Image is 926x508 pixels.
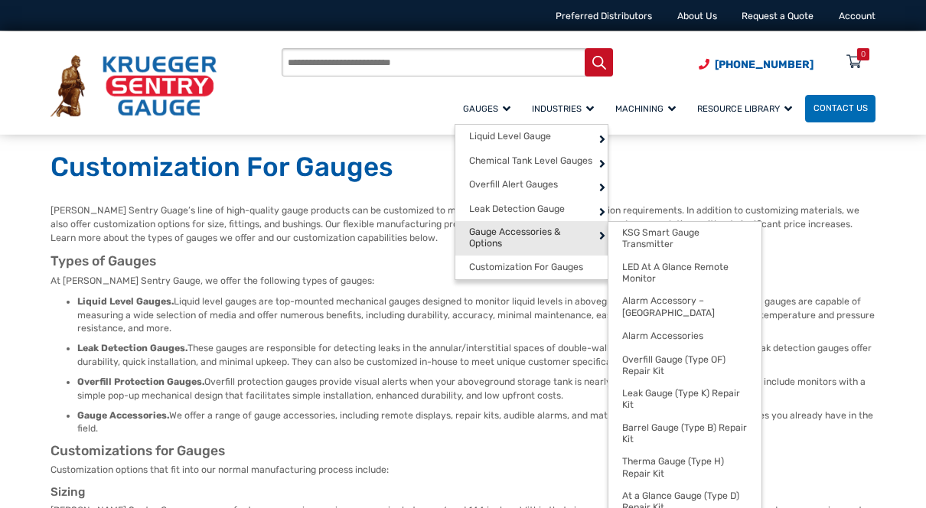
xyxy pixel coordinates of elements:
li: We offer a range of gauge accessories, including remote displays, repair kits, audible alarms, an... [77,409,875,436]
span: Customization For Gauges [469,262,583,273]
img: Krueger Sentry Gauge [51,55,217,116]
span: Overfill Alert Gauges [469,179,558,190]
h2: Types of Gauges [51,253,875,270]
h2: Customizations for Gauges [51,443,875,460]
span: Resource Library [697,103,792,114]
a: Request a Quote [742,11,814,21]
p: [PERSON_NAME] Sentry Guage’s line of high-quality gauge products can be customized to meet our cu... [51,204,875,246]
a: KSG Smart Gauge Transmitter [608,222,761,256]
a: Phone Number (920) 434-8860 [699,57,814,73]
a: Industries [523,93,607,124]
li: These gauges are responsible for detecting leaks in the annular/interstitial spaces of double-wal... [77,342,875,369]
a: Machining [607,93,689,124]
span: Barrel Gauge (Type B) Repair Kit [622,422,748,446]
span: Chemical Tank Level Gauges [469,155,592,167]
a: Overfill Gauge (Type OF) Repair Kit [608,349,761,383]
span: Gauges [463,103,510,114]
span: Leak Detection Gauge [469,204,565,215]
span: [PHONE_NUMBER] [715,58,814,71]
li: Liquid level gauges are top-mounted mechanical gauges designed to monitor liquid levels in aboveg... [77,295,875,336]
a: Resource Library [689,93,805,124]
a: Gauge Accessories & Options [455,221,608,256]
a: Leak Gauge (Type K) Repair Kit [608,383,761,417]
span: Liquid Level Gauge [469,131,551,142]
a: About Us [677,11,717,21]
a: Overfill Alert Gauges [455,173,608,197]
a: Account [839,11,875,21]
h1: Customization For Gauges [51,151,875,184]
p: At [PERSON_NAME] Sentry Gauge, we offer the following types of gauges: [51,274,875,288]
span: Machining [615,103,676,114]
span: Industries [532,103,594,114]
a: Contact Us [805,95,875,122]
a: Barrel Gauge (Type B) Repair Kit [608,417,761,451]
span: Leak Gauge (Type K) Repair Kit [622,388,748,412]
a: Alarm Accessory – [GEOGRAPHIC_DATA] [608,290,761,324]
span: Contact Us [814,103,868,113]
a: Alarm Accessories [608,324,761,349]
li: Overfill protection gauges provide visual alerts when your aboveground storage tank is nearly ful... [77,376,875,402]
div: 0 [861,48,866,60]
strong: Gauge Accessories. [77,410,169,421]
span: Gauge Accessories & Options [469,226,595,250]
span: Alarm Accessory – [GEOGRAPHIC_DATA] [622,295,748,319]
a: Liquid Level Gauge [455,125,608,149]
a: Customization For Gauges [455,256,608,280]
h3: Sizing [51,485,875,500]
a: LED At A Glance Remote Monitor [608,256,761,291]
span: Therma Gauge (Type H) Repair Kit [622,456,748,480]
strong: Liquid Level Gauges. [77,296,174,307]
strong: Leak Detection Gauges. [77,343,187,353]
p: Customization options that fit into our normal manufacturing process include: [51,463,875,477]
a: Preferred Distributors [556,11,652,21]
span: Alarm Accessories [622,331,703,342]
span: KSG Smart Gauge Transmitter [622,227,748,251]
a: Chemical Tank Level Gauges [455,149,608,174]
span: Overfill Gauge (Type OF) Repair Kit [622,354,748,378]
span: LED At A Glance Remote Monitor [622,262,748,285]
a: Therma Gauge (Type H) Repair Kit [608,451,761,485]
a: Gauges [455,93,523,124]
a: Leak Detection Gauge [455,197,608,222]
strong: Overfill Protection Gauges. [77,376,204,387]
